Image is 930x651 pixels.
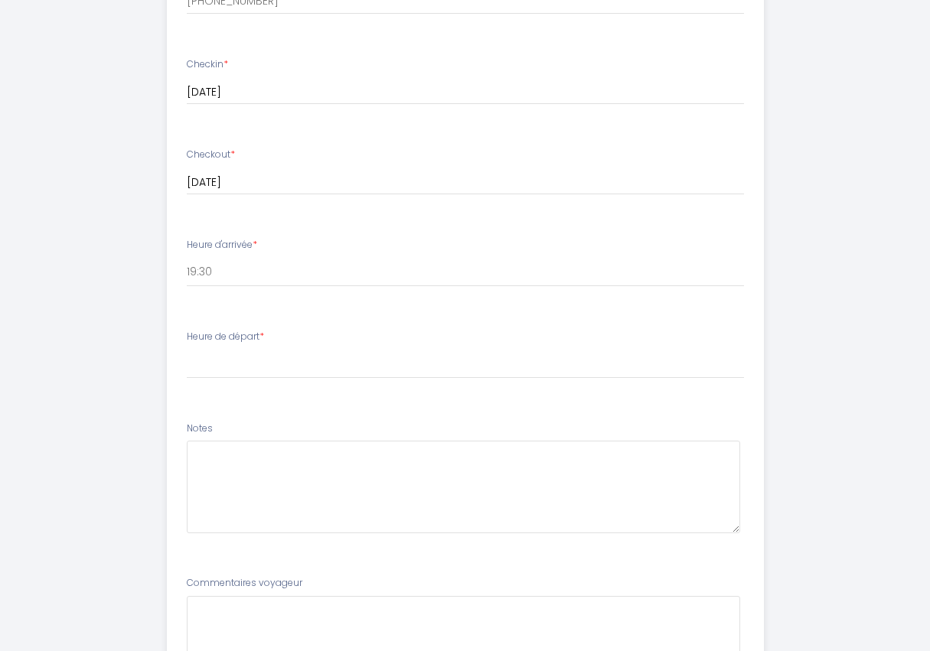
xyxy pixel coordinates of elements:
[187,57,228,72] label: Checkin
[187,330,264,344] label: Heure de départ
[187,576,302,591] label: Commentaires voyageur
[187,422,213,436] label: Notes
[187,148,235,162] label: Checkout
[187,238,257,252] label: Heure d'arrivée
